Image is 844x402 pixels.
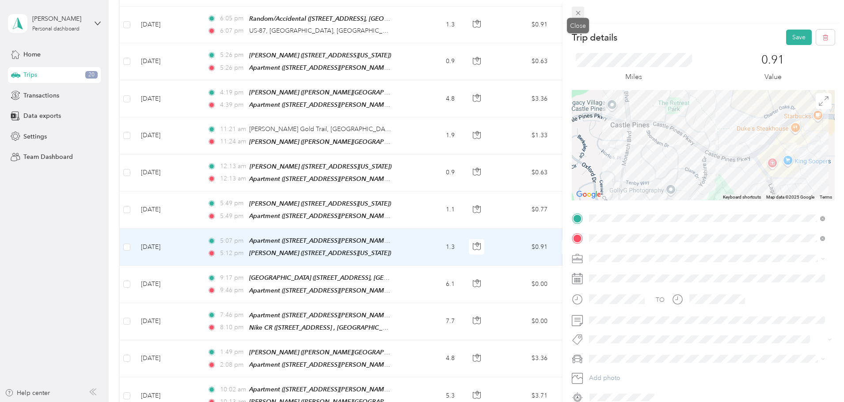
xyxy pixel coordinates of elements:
[574,189,603,200] img: Google
[820,195,832,199] a: Terms (opens in new tab)
[786,30,812,45] button: Save
[656,295,665,304] div: TO
[574,189,603,200] a: Open this area in Google Maps (opens a new window)
[795,353,844,402] iframe: Everlance-gr Chat Button Frame
[761,53,784,67] p: 0.91
[764,71,782,83] p: Value
[572,31,617,44] p: Trip details
[586,372,835,384] button: Add photo
[766,195,814,199] span: Map data ©2025 Google
[567,18,589,34] div: Close
[625,71,642,83] p: Miles
[723,194,761,200] button: Keyboard shortcuts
